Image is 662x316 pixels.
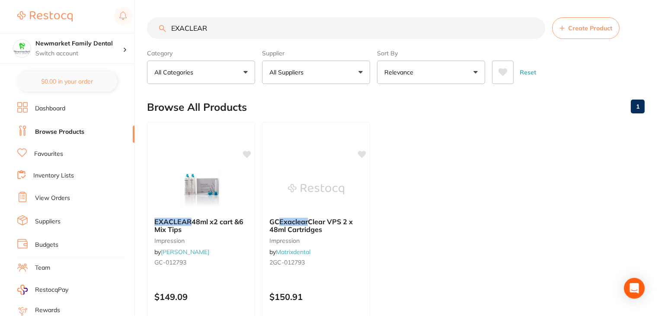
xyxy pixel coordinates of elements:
[35,194,70,203] a: View Orders
[384,68,417,77] p: Relevance
[35,49,123,58] p: Switch account
[17,285,68,295] a: RestocqPay
[147,49,255,57] label: Category
[276,248,310,256] a: Matrixdental
[269,217,353,234] span: Clear VPS 2 x 48ml Cartridges
[154,217,192,226] em: EXACLEAR
[631,98,645,115] a: 1
[34,150,63,158] a: Favourites
[269,292,363,302] p: $150.91
[154,292,248,302] p: $149.09
[17,6,73,26] a: Restocq Logo
[377,61,485,84] button: Relevance
[568,25,612,32] span: Create Product
[269,248,310,256] span: by
[624,278,645,299] div: Open Intercom Messenger
[147,17,545,39] input: Search Products
[288,168,344,211] img: GC Exaclear Clear VPS 2 x 48ml Cartridges
[35,286,68,294] span: RestocqPay
[17,285,28,295] img: RestocqPay
[262,49,370,57] label: Supplier
[269,217,279,226] span: GC
[154,258,186,266] span: GC-012793
[17,11,73,22] img: Restocq Logo
[33,171,74,180] a: Inventory Lists
[13,40,31,57] img: Newmarket Family Dental
[35,264,50,272] a: Team
[173,168,229,211] img: EXACLEAR 48ml x2 cart &6 Mix Tips
[154,237,248,244] small: impression
[35,128,84,136] a: Browse Products
[517,61,539,84] button: Reset
[269,237,363,244] small: impression
[269,258,305,266] span: 2GC-012793
[35,306,60,315] a: Rewards
[147,101,247,113] h2: Browse All Products
[154,68,197,77] p: All Categories
[35,39,123,48] h4: Newmarket Family Dental
[154,218,248,234] b: EXACLEAR 48ml x2 cart &6 Mix Tips
[35,104,65,113] a: Dashboard
[147,61,255,84] button: All Categories
[35,217,61,226] a: Suppliers
[262,61,370,84] button: All Suppliers
[154,248,209,256] span: by
[269,68,307,77] p: All Suppliers
[269,218,363,234] b: GC Exaclear Clear VPS 2 x 48ml Cartridges
[154,217,243,234] span: 48ml x2 cart &6 Mix Tips
[35,241,58,249] a: Budgets
[17,71,117,92] button: $0.00 in your order
[377,49,485,57] label: Sort By
[161,248,209,256] a: [PERSON_NAME]
[552,17,620,39] button: Create Product
[279,217,308,226] em: Exaclear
